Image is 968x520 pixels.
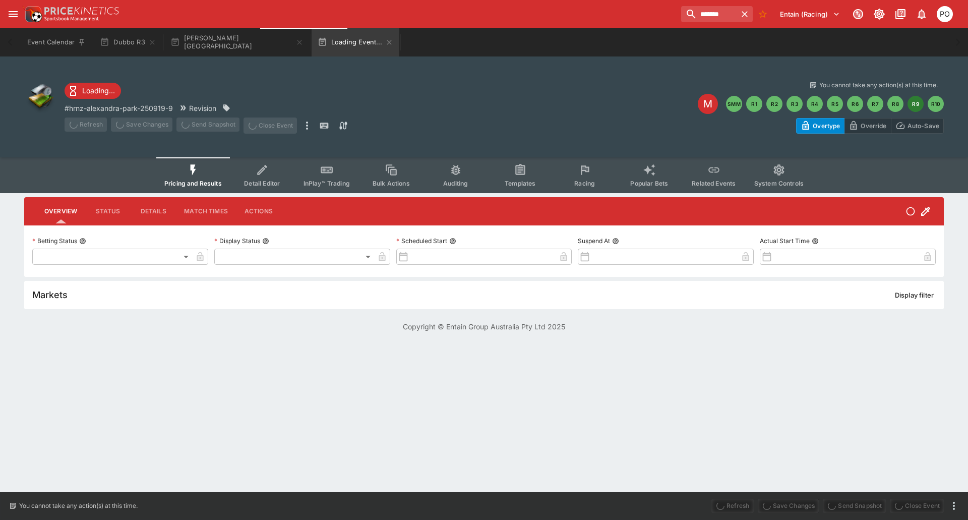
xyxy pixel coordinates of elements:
[861,121,886,131] p: Override
[304,180,350,187] span: InPlay™ Trading
[44,17,99,21] img: Sportsbook Management
[396,237,447,245] p: Scheduled Start
[948,500,960,512] button: more
[887,96,903,112] button: R8
[796,118,844,134] button: Overtype
[443,180,468,187] span: Auditing
[36,199,85,223] button: Overview
[505,180,535,187] span: Templates
[796,118,944,134] div: Start From
[889,287,940,303] button: Display filter
[630,180,668,187] span: Popular Bets
[44,7,119,15] img: PriceKinetics
[214,237,260,245] p: Display Status
[847,96,863,112] button: R6
[301,118,313,134] button: more
[928,96,944,112] button: R10
[867,96,883,112] button: R7
[726,96,742,112] button: SMM
[176,199,236,223] button: Match Times
[21,28,92,56] button: Event Calendar
[827,96,843,112] button: R5
[807,96,823,112] button: R4
[131,199,176,223] button: Details
[189,103,216,113] p: Revision
[746,96,762,112] button: R1
[812,238,819,245] button: Actual Start Time
[755,6,771,22] button: No Bookmarks
[32,237,77,245] p: Betting Status
[891,118,944,134] button: Auto-Save
[262,238,269,245] button: Display Status
[32,289,68,301] h5: Markets
[22,4,42,24] img: PriceKinetics Logo
[754,180,804,187] span: System Controls
[94,28,162,56] button: Dubbo R3
[849,5,867,23] button: Connected to PK
[937,6,953,22] div: Philip OConnor
[574,180,595,187] span: Racing
[774,6,846,22] button: Select Tenant
[24,81,56,113] img: other.png
[244,180,280,187] span: Detail Editor
[692,180,736,187] span: Related Events
[65,103,173,113] p: Copy To Clipboard
[164,28,310,56] button: [PERSON_NAME][GEOGRAPHIC_DATA]
[373,180,410,187] span: Bulk Actions
[156,157,812,193] div: Event type filters
[766,96,782,112] button: R2
[891,5,910,23] button: Documentation
[19,501,138,510] p: You cannot take any action(s) at this time.
[786,96,803,112] button: R3
[79,238,86,245] button: Betting Status
[934,3,956,25] button: Philip OConnor
[681,6,737,22] input: search
[870,5,888,23] button: Toggle light/dark mode
[85,199,131,223] button: Status
[726,96,944,112] nav: pagination navigation
[4,5,22,23] button: open drawer
[907,121,939,131] p: Auto-Save
[844,118,891,134] button: Override
[82,85,115,96] p: Loading...
[449,238,456,245] button: Scheduled Start
[907,96,924,112] button: R9
[913,5,931,23] button: Notifications
[819,81,938,90] p: You cannot take any action(s) at this time.
[164,180,222,187] span: Pricing and Results
[612,238,619,245] button: Suspend At
[236,199,281,223] button: Actions
[813,121,840,131] p: Overtype
[578,237,610,245] p: Suspend At
[698,94,718,114] div: Edit Meeting
[312,28,400,56] button: Loading Event...
[760,237,810,245] p: Actual Start Time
